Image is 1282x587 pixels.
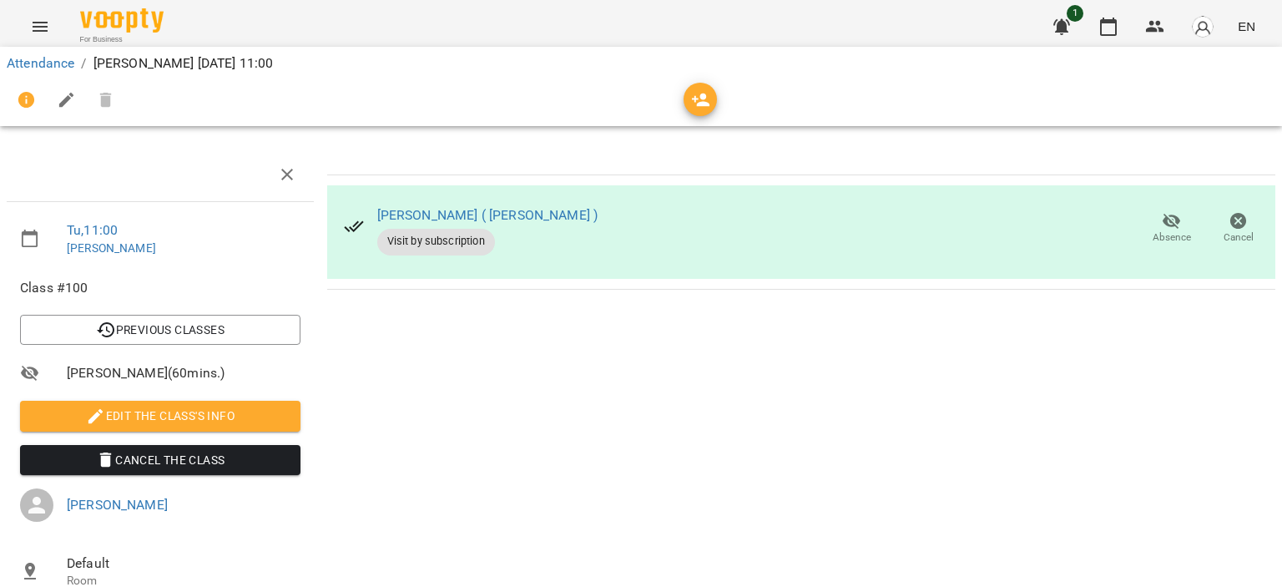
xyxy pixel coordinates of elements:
[80,34,164,45] span: For Business
[1153,230,1191,245] span: Absence
[7,55,74,71] a: Attendance
[67,554,300,574] span: Default
[20,401,300,431] button: Edit the class's Info
[20,315,300,345] button: Previous Classes
[377,234,495,249] span: Visit by subscription
[33,450,287,470] span: Cancel the class
[1205,205,1272,252] button: Cancel
[33,406,287,426] span: Edit the class's Info
[80,8,164,33] img: Voopty Logo
[67,497,168,513] a: [PERSON_NAME]
[7,53,1275,73] nav: breadcrumb
[67,241,156,255] a: [PERSON_NAME]
[1138,205,1205,252] button: Absence
[1224,230,1254,245] span: Cancel
[33,320,287,340] span: Previous Classes
[1238,18,1255,35] span: EN
[1231,11,1262,42] button: EN
[67,363,300,383] span: [PERSON_NAME] ( 60 mins. )
[67,222,118,238] a: Tu , 11:00
[1191,15,1214,38] img: avatar_s.png
[1067,5,1083,22] span: 1
[20,7,60,47] button: Menu
[93,53,274,73] p: [PERSON_NAME] [DATE] 11:00
[20,278,300,298] span: Class #100
[20,445,300,475] button: Cancel the class
[377,207,598,223] a: [PERSON_NAME] ( [PERSON_NAME] )
[81,53,86,73] li: /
